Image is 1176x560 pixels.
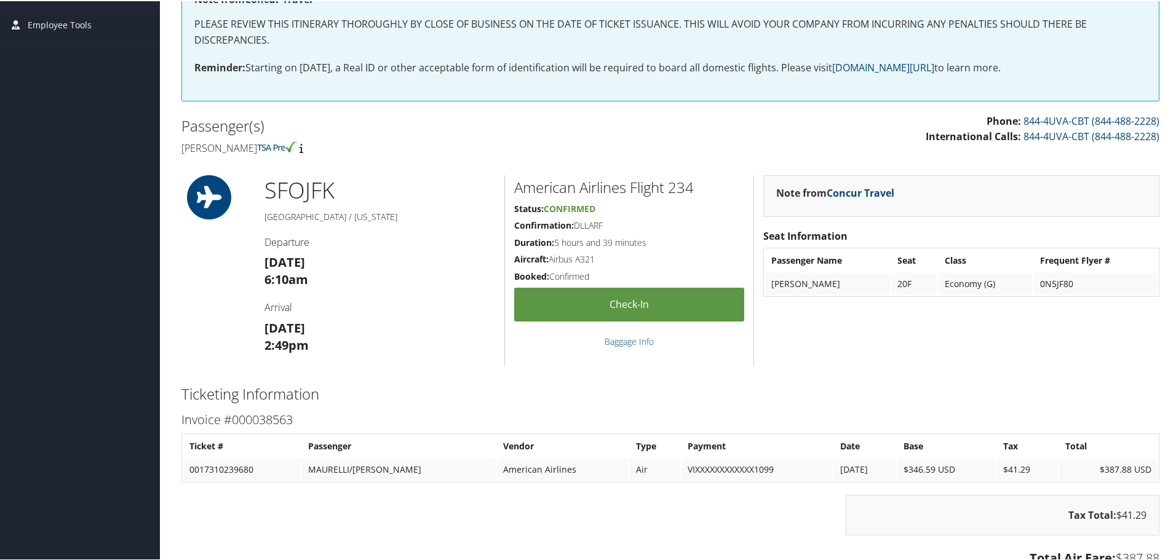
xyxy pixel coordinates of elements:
strong: [DATE] [264,318,305,335]
td: American Airlines [497,457,629,479]
a: Baggage Info [605,334,654,346]
img: tsa-precheck.png [257,140,297,151]
th: Base [897,434,996,456]
strong: Aircraft: [514,252,549,264]
p: PLEASE REVIEW THIS ITINERARY THOROUGHLY BY CLOSE OF BUSINESS ON THE DATE OF TICKET ISSUANCE. THIS... [194,15,1146,47]
th: Tax [997,434,1058,456]
strong: Phone: [987,113,1021,127]
td: $387.88 USD [1059,457,1158,479]
td: 0017310239680 [183,457,301,479]
th: Passenger [302,434,496,456]
th: Ticket # [183,434,301,456]
strong: Seat Information [763,228,848,242]
td: [DATE] [834,457,896,479]
p: Starting on [DATE], a Real ID or other acceptable form of identification will be required to boar... [194,59,1146,75]
h2: Passenger(s) [181,114,661,135]
h4: Arrival [264,299,495,313]
a: 844-4UVA-CBT (844-488-2228) [1023,128,1159,142]
td: $41.29 [997,457,1058,479]
span: Employee Tools [28,9,92,39]
strong: Confirmation: [514,218,574,230]
strong: Tax Total: [1068,507,1116,521]
th: Class [939,248,1033,270]
strong: 2:49pm [264,336,309,352]
td: Economy (G) [939,272,1033,294]
td: 0N5JF80 [1034,272,1158,294]
td: MAURELLI/[PERSON_NAME] [302,457,496,479]
strong: Status: [514,202,544,213]
h2: Ticketing Information [181,382,1159,403]
strong: Note from [776,185,894,199]
strong: 6:10am [264,270,308,286]
td: $346.59 USD [897,457,996,479]
th: Payment [681,434,833,456]
div: $41.29 [846,494,1159,534]
a: Concur Travel [827,185,894,199]
th: Passenger Name [765,248,890,270]
strong: Reminder: [194,60,245,73]
h1: SFO JFK [264,174,495,205]
strong: [DATE] [264,253,305,269]
a: [DOMAIN_NAME][URL] [832,60,934,73]
span: Confirmed [544,202,595,213]
h5: Airbus A321 [514,252,744,264]
strong: Duration: [514,235,554,247]
h3: Invoice #000038563 [181,410,1159,427]
td: Air [630,457,680,479]
h4: [PERSON_NAME] [181,140,661,154]
td: [PERSON_NAME] [765,272,890,294]
h5: Confirmed [514,269,744,282]
a: Check-in [514,286,744,320]
th: Vendor [497,434,629,456]
a: 844-4UVA-CBT (844-488-2228) [1023,113,1159,127]
th: Date [834,434,896,456]
th: Seat [891,248,937,270]
h5: 5 hours and 39 minutes [514,235,744,248]
td: 20F [891,272,937,294]
th: Frequent Flyer # [1034,248,1158,270]
h4: Departure [264,234,495,248]
td: VIXXXXXXXXXXXX1099 [681,457,833,479]
strong: International Calls: [926,128,1021,142]
th: Total [1059,434,1158,456]
h2: American Airlines Flight 234 [514,176,744,197]
th: Type [630,434,680,456]
h5: DLLARF [514,218,744,231]
strong: Booked: [514,269,549,281]
h5: [GEOGRAPHIC_DATA] / [US_STATE] [264,210,495,222]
